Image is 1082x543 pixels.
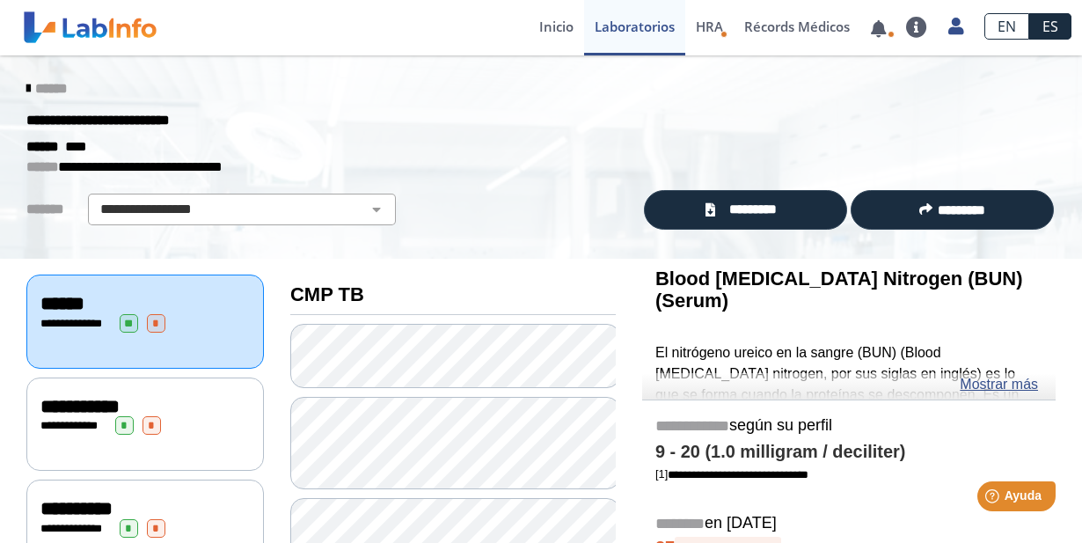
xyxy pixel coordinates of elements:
[655,467,808,481] a: [1]
[655,514,1042,534] h5: en [DATE]
[655,268,1022,312] b: Blood [MEDICAL_DATA] Nitrogen (BUN) (Serum)
[655,342,1042,532] p: El nitrógeno ureico en la sangre (BUN) (Blood [MEDICAL_DATA] nitrogen, por sus siglas en inglés) ...
[696,18,723,35] span: HRA
[655,442,1042,463] h4: 9 - 20 (1.0 milligram / deciliter)
[290,283,364,305] b: CMP TB
[925,474,1063,524] iframe: Help widget launcher
[655,416,1042,437] h5: según su perfil
[1029,13,1071,40] a: ES
[960,374,1038,395] a: Mostrar más
[984,13,1029,40] a: EN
